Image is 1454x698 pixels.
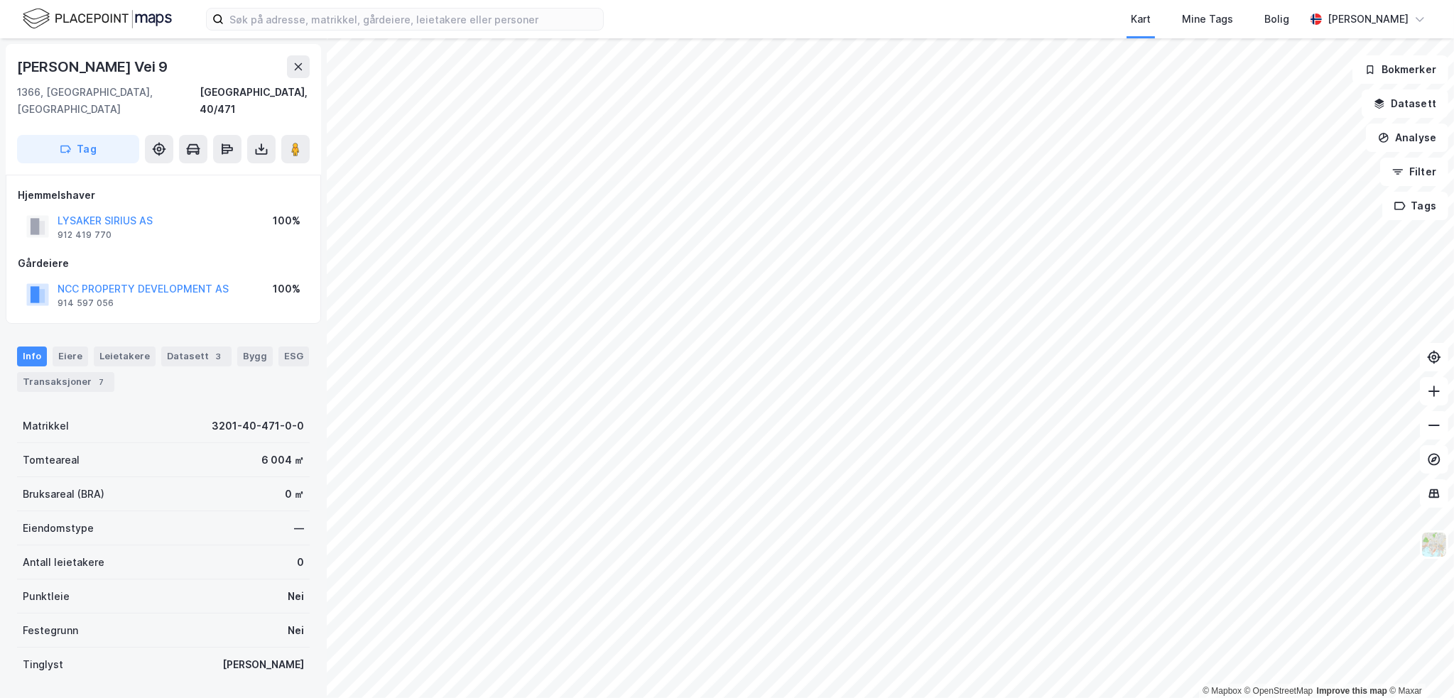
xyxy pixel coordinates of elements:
[212,418,304,435] div: 3201-40-471-0-0
[222,656,304,673] div: [PERSON_NAME]
[1244,686,1313,696] a: OpenStreetMap
[273,280,300,298] div: 100%
[285,486,304,503] div: 0 ㎡
[1383,630,1454,698] iframe: Chat Widget
[17,135,139,163] button: Tag
[1421,531,1448,558] img: Z
[273,212,300,229] div: 100%
[1380,158,1448,186] button: Filter
[161,347,232,366] div: Datasett
[17,55,170,78] div: [PERSON_NAME] Vei 9
[200,84,310,118] div: [GEOGRAPHIC_DATA], 40/471
[23,6,172,31] img: logo.f888ab2527a4732fd821a326f86c7f29.svg
[278,347,309,366] div: ESG
[18,255,309,272] div: Gårdeiere
[1362,89,1448,118] button: Datasett
[1131,11,1151,28] div: Kart
[58,229,112,241] div: 912 419 770
[17,372,114,392] div: Transaksjoner
[23,656,63,673] div: Tinglyst
[23,418,69,435] div: Matrikkel
[297,554,304,571] div: 0
[23,452,80,469] div: Tomteareal
[1366,124,1448,152] button: Analyse
[23,486,104,503] div: Bruksareal (BRA)
[1383,630,1454,698] div: Kontrollprogram for chat
[17,347,47,366] div: Info
[212,349,226,364] div: 3
[1328,11,1409,28] div: [PERSON_NAME]
[1203,686,1242,696] a: Mapbox
[94,375,109,389] div: 7
[18,187,309,204] div: Hjemmelshaver
[1182,11,1233,28] div: Mine Tags
[224,9,603,30] input: Søk på adresse, matrikkel, gårdeiere, leietakere eller personer
[23,554,104,571] div: Antall leietakere
[1352,55,1448,84] button: Bokmerker
[23,622,78,639] div: Festegrunn
[58,298,114,309] div: 914 597 056
[261,452,304,469] div: 6 004 ㎡
[288,622,304,639] div: Nei
[288,588,304,605] div: Nei
[94,347,156,366] div: Leietakere
[53,347,88,366] div: Eiere
[1264,11,1289,28] div: Bolig
[23,520,94,537] div: Eiendomstype
[17,84,200,118] div: 1366, [GEOGRAPHIC_DATA], [GEOGRAPHIC_DATA]
[1382,192,1448,220] button: Tags
[237,347,273,366] div: Bygg
[23,588,70,605] div: Punktleie
[1317,686,1387,696] a: Improve this map
[294,520,304,537] div: —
